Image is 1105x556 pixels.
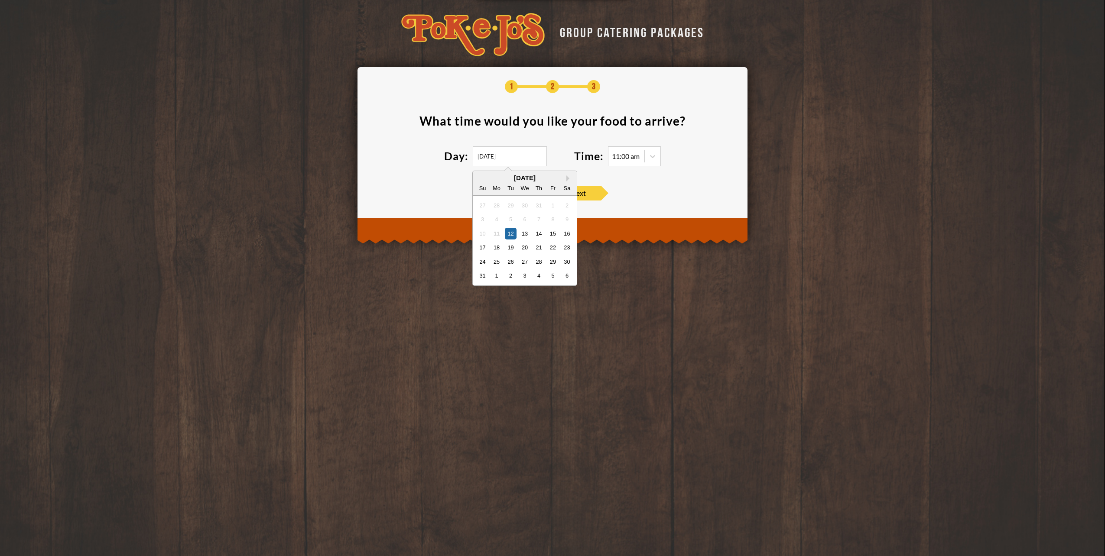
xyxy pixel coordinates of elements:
[519,199,530,211] div: Not available Wednesday, July 30th, 2025
[547,242,559,253] div: Choose Friday, August 22nd, 2025
[519,182,530,194] div: We
[553,23,704,39] div: GROUP CATERING PACKAGES
[566,175,572,181] button: Next Month
[505,80,518,93] span: 1
[505,255,517,267] div: Choose Tuesday, August 26th, 2025
[491,227,503,239] div: Not available Monday, August 11th, 2025
[547,199,559,211] div: Not available Friday, August 1st, 2025
[505,199,517,211] div: Not available Tuesday, July 29th, 2025
[533,182,545,194] div: Th
[547,213,559,225] div: Not available Friday, August 8th, 2025
[519,270,530,281] div: Choose Wednesday, September 3rd, 2025
[477,182,488,194] div: Su
[574,151,604,162] label: Time:
[477,255,488,267] div: Choose Sunday, August 24th, 2025
[475,198,574,283] div: month 2025-08
[533,270,545,281] div: Choose Thursday, September 4th, 2025
[473,175,577,181] div: [DATE]
[533,255,545,267] div: Choose Thursday, August 28th, 2025
[505,270,517,281] div: Choose Tuesday, September 2nd, 2025
[491,199,503,211] div: Not available Monday, July 28th, 2025
[505,227,517,239] div: Choose Tuesday, August 12th, 2025
[561,255,573,267] div: Choose Saturday, August 30th, 2025
[505,242,517,253] div: Choose Tuesday, August 19th, 2025
[547,255,559,267] div: Choose Friday, August 29th, 2025
[533,213,545,225] div: Not available Thursday, August 7th, 2025
[519,255,530,267] div: Choose Wednesday, August 27th, 2025
[519,242,530,253] div: Choose Wednesday, August 20th, 2025
[533,242,545,253] div: Choose Thursday, August 21st, 2025
[612,153,640,160] div: 11:00 am
[505,182,517,194] div: Tu
[547,182,559,194] div: Fr
[401,13,545,56] img: logo-34603ddf.svg
[491,255,503,267] div: Choose Monday, August 25th, 2025
[477,213,488,225] div: Not available Sunday, August 3rd, 2025
[491,213,503,225] div: Not available Monday, August 4th, 2025
[561,270,573,281] div: Choose Saturday, September 6th, 2025
[561,227,573,239] div: Choose Saturday, August 16th, 2025
[546,80,559,93] span: 2
[547,270,559,281] div: Choose Friday, September 5th, 2025
[587,80,600,93] span: 3
[533,227,545,239] div: Choose Thursday, August 14th, 2025
[491,242,503,253] div: Choose Monday, August 18th, 2025
[561,242,573,253] div: Choose Saturday, August 23rd, 2025
[477,227,488,239] div: Not available Sunday, August 10th, 2025
[519,213,530,225] div: Not available Wednesday, August 6th, 2025
[561,199,573,211] div: Not available Saturday, August 2nd, 2025
[419,115,686,127] div: What time would you like your food to arrive ?
[505,213,517,225] div: Not available Tuesday, August 5th, 2025
[547,227,559,239] div: Choose Friday, August 15th, 2025
[519,227,530,239] div: Choose Wednesday, August 13th, 2025
[477,242,488,253] div: Choose Sunday, August 17th, 2025
[533,199,545,211] div: Not available Thursday, July 31st, 2025
[444,151,468,162] label: Day:
[561,182,573,194] div: Sa
[556,186,601,200] span: Next
[477,199,488,211] div: Not available Sunday, July 27th, 2025
[491,182,503,194] div: Mo
[477,270,488,281] div: Choose Sunday, August 31st, 2025
[491,270,503,281] div: Choose Monday, September 1st, 2025
[561,213,573,225] div: Not available Saturday, August 9th, 2025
